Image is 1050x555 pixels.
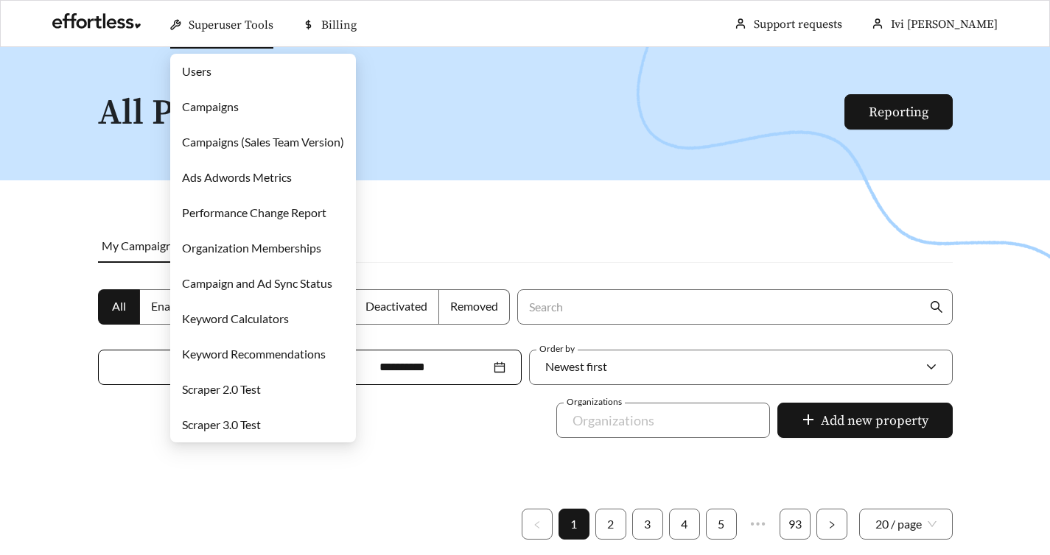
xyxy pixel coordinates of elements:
[633,509,662,539] a: 3
[777,403,953,438] button: plusAdd new property
[182,135,344,149] a: Campaigns (Sales Team Version)
[522,509,553,540] button: left
[182,347,326,361] a: Keyword Recommendations
[321,18,357,32] span: Billing
[182,99,239,113] a: Campaigns
[533,520,542,529] span: left
[891,17,998,32] span: Ivi [PERSON_NAME]
[182,311,289,325] a: Keyword Calculators
[596,509,626,539] a: 2
[780,509,810,539] a: 93
[182,64,211,78] a: Users
[754,17,842,32] a: Support requests
[98,94,846,133] h1: All Properties
[827,520,836,529] span: right
[780,509,811,540] li: 93
[816,509,847,540] button: right
[869,104,928,121] a: Reporting
[102,238,178,252] span: My Campaigns
[559,509,589,540] li: 1
[669,509,700,540] li: 4
[670,509,699,539] a: 4
[112,299,126,313] span: All
[743,509,774,540] span: •••
[706,509,737,540] li: 5
[632,509,663,540] li: 3
[189,18,273,32] span: Superuser Tools
[930,300,943,314] span: search
[844,94,953,130] button: Reporting
[182,205,326,219] a: Performance Change Report
[821,411,928,431] span: Add new property
[182,170,292,184] a: Ads Adwords Metrics
[182,276,332,290] a: Campaign and Ad Sync Status
[802,413,815,429] span: plus
[365,299,427,313] span: Deactivated
[707,509,736,539] a: 5
[522,509,553,540] li: Previous Page
[450,299,498,313] span: Removed
[859,509,953,540] div: Page Size
[545,359,607,373] span: Newest first
[151,299,192,313] span: Enabled
[743,509,774,540] li: Next 5 Pages
[816,509,847,540] li: Next Page
[182,382,261,396] a: Scraper 2.0 Test
[182,241,321,255] a: Organization Memberships
[559,509,589,539] a: 1
[875,509,937,539] span: 20 / page
[182,417,261,431] a: Scraper 3.0 Test
[595,509,626,540] li: 2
